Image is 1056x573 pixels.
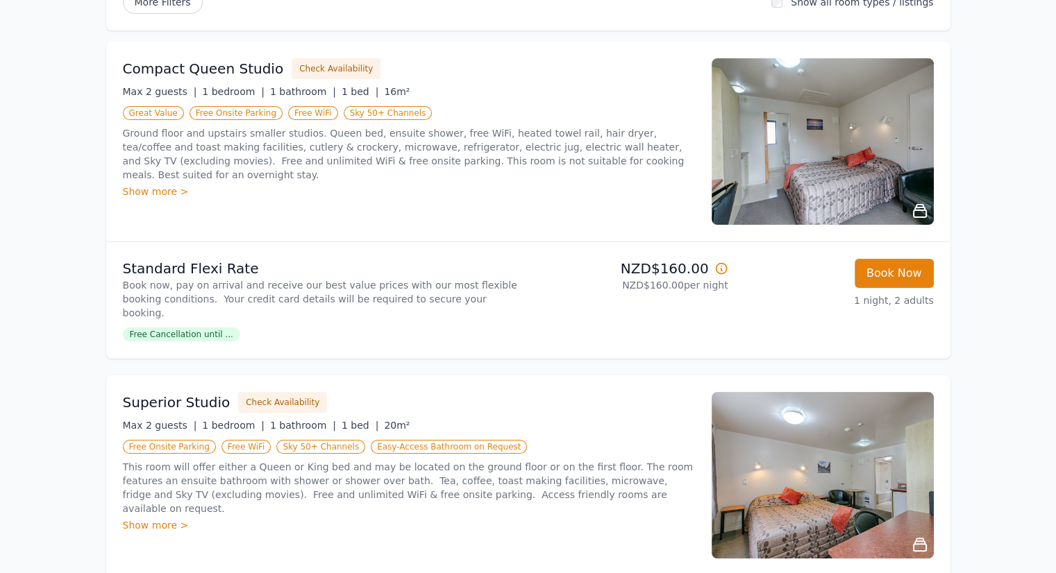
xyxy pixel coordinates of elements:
[342,420,378,431] span: 1 bed |
[384,86,410,97] span: 16m²
[534,278,728,292] p: NZD$160.00 per night
[344,106,433,120] span: Sky 50+ Channels
[190,106,283,120] span: Free Onsite Parking
[123,327,240,341] span: Free Cancellation until ...
[123,59,284,78] h3: Compact Queen Studio
[270,420,336,431] span: 1 bathroom |
[371,440,527,454] span: Easy-Access Bathroom on Request
[534,259,728,278] p: NZD$160.00
[123,393,231,412] h3: Superior Studio
[123,185,695,198] div: Show more >
[123,518,695,532] div: Show more >
[342,86,378,97] span: 1 bed |
[855,259,934,288] button: Book Now
[276,440,365,454] span: Sky 50+ Channels
[238,392,327,413] button: Check Availability
[292,58,380,79] button: Check Availability
[288,106,338,120] span: Free WiFi
[123,126,695,182] p: Ground floor and upstairs smaller studios. Queen bed, ensuite shower, free WiFi, heated towel rai...
[270,86,336,97] span: 1 bathroom |
[202,420,265,431] span: 1 bedroom |
[123,440,216,454] span: Free Onsite Parking
[739,293,934,307] p: 1 night, 2 adults
[123,460,695,515] p: This room will offer either a Queen or King bed and may be located on the ground floor or on the ...
[123,259,523,278] p: Standard Flexi Rate
[123,86,197,97] span: Max 2 guests |
[123,106,184,120] span: Great Value
[384,420,410,431] span: 20m²
[202,86,265,97] span: 1 bedroom |
[123,420,197,431] span: Max 2 guests |
[123,278,523,320] p: Book now, pay on arrival and receive our best value prices with our most flexible booking conditi...
[221,440,271,454] span: Free WiFi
